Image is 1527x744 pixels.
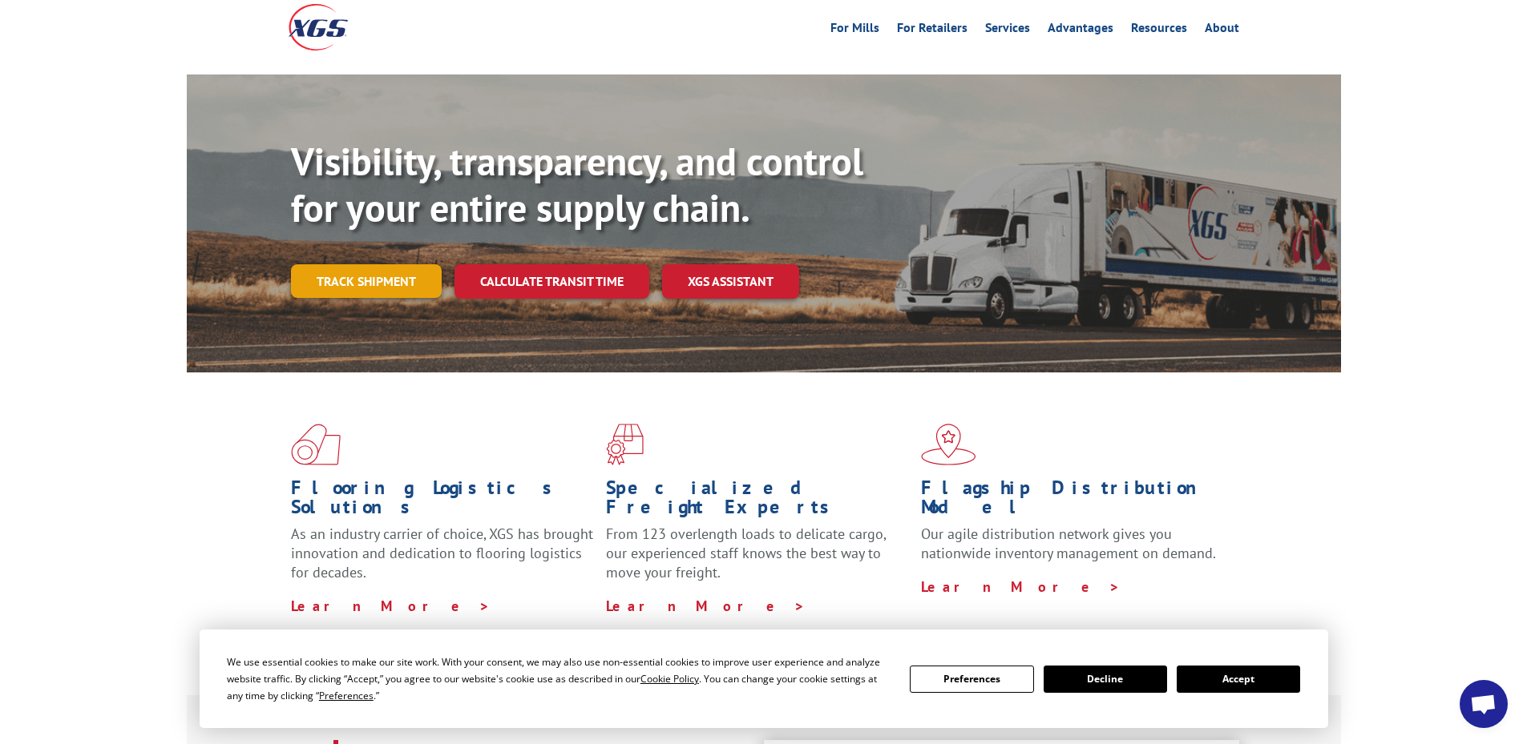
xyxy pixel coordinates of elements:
a: About [1205,22,1239,39]
button: Decline [1044,666,1167,693]
img: xgs-icon-flagship-distribution-model-red [921,424,976,465]
a: XGS ASSISTANT [662,264,799,299]
div: We use essential cookies to make our site work. With your consent, we may also use non-essential ... [227,654,891,704]
h1: Flagship Distribution Model [921,478,1224,525]
a: For Mills [830,22,879,39]
a: Services [985,22,1030,39]
a: Open chat [1460,680,1508,728]
a: For Retailers [897,22,968,39]
b: Visibility, transparency, and control for your entire supply chain. [291,136,863,232]
p: From 123 overlength loads to delicate cargo, our experienced staff knows the best way to move you... [606,525,909,596]
img: xgs-icon-focused-on-flooring-red [606,424,644,465]
a: Learn More > [921,577,1121,596]
div: Cookie Consent Prompt [200,629,1328,728]
a: Calculate transit time [454,264,649,299]
a: Advantages [1048,22,1113,39]
h1: Flooring Logistics Solutions [291,478,594,525]
a: Track shipment [291,264,442,298]
a: Resources [1131,22,1187,39]
span: Cookie Policy [640,672,699,686]
button: Preferences [910,666,1033,693]
button: Accept [1177,666,1300,693]
h1: Specialized Freight Experts [606,478,909,525]
span: Our agile distribution network gives you nationwide inventory management on demand. [921,525,1216,562]
span: As an industry carrier of choice, XGS has brought innovation and dedication to flooring logistics... [291,525,593,581]
a: Learn More > [606,597,806,615]
a: Learn More > [291,597,491,615]
img: xgs-icon-total-supply-chain-intelligence-red [291,424,341,465]
span: Preferences [319,689,374,702]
